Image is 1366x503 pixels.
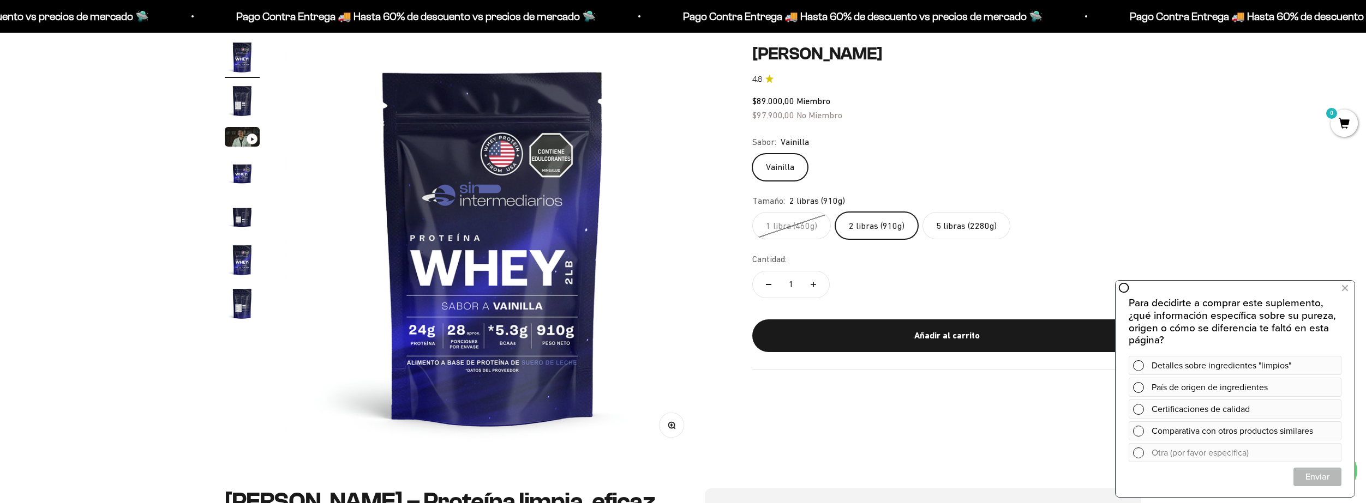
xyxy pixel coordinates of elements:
img: Proteína Whey - Vainilla [225,40,260,75]
button: Ir al artículo 5 [225,199,260,237]
button: Ir al artículo 1 [225,40,260,78]
img: Proteína Whey - Vainilla [225,286,260,321]
span: No Miembro [796,110,842,119]
button: Ir al artículo 3 [225,127,260,150]
button: Ir al artículo 2 [225,83,260,122]
button: Añadir al carrito [752,319,1141,352]
button: Ir al artículo 7 [225,286,260,324]
iframe: zigpoll-iframe [1116,280,1355,497]
label: Cantidad: [752,252,787,266]
span: Vainilla [781,135,809,149]
legend: Sabor: [752,135,776,149]
a: 0 [1331,118,1358,130]
img: Proteína Whey - Vainilla [286,40,700,453]
mark: 0 [1325,107,1338,120]
button: Reducir cantidad [753,271,784,298]
div: Añadir al carrito [774,329,1119,343]
h1: [PERSON_NAME] [752,44,1141,64]
img: Proteína Whey - Vainilla [225,199,260,234]
img: Proteína Whey - Vainilla [225,83,260,118]
span: 4.8 [752,73,762,85]
span: 2 libras (910g) [789,194,845,208]
p: Pago Contra Entrega 🚚 Hasta 60% de descuento vs precios de mercado 🛸 [234,8,594,25]
legend: Tamaño: [752,194,785,208]
span: $89.000,00 [752,96,794,106]
span: $97.900,00 [752,110,794,119]
img: Proteína Whey - Vainilla [225,243,260,277]
a: 4.84.8 de 5.0 estrellas [752,73,1141,85]
span: Miembro [796,96,830,106]
button: Ir al artículo 6 [225,243,260,281]
p: Pago Contra Entrega 🚚 Hasta 60% de descuento vs precios de mercado 🛸 [681,8,1040,25]
button: Ir al artículo 4 [225,155,260,193]
img: Proteína Whey - Vainilla [225,155,260,190]
button: Aumentar cantidad [798,271,829,298]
